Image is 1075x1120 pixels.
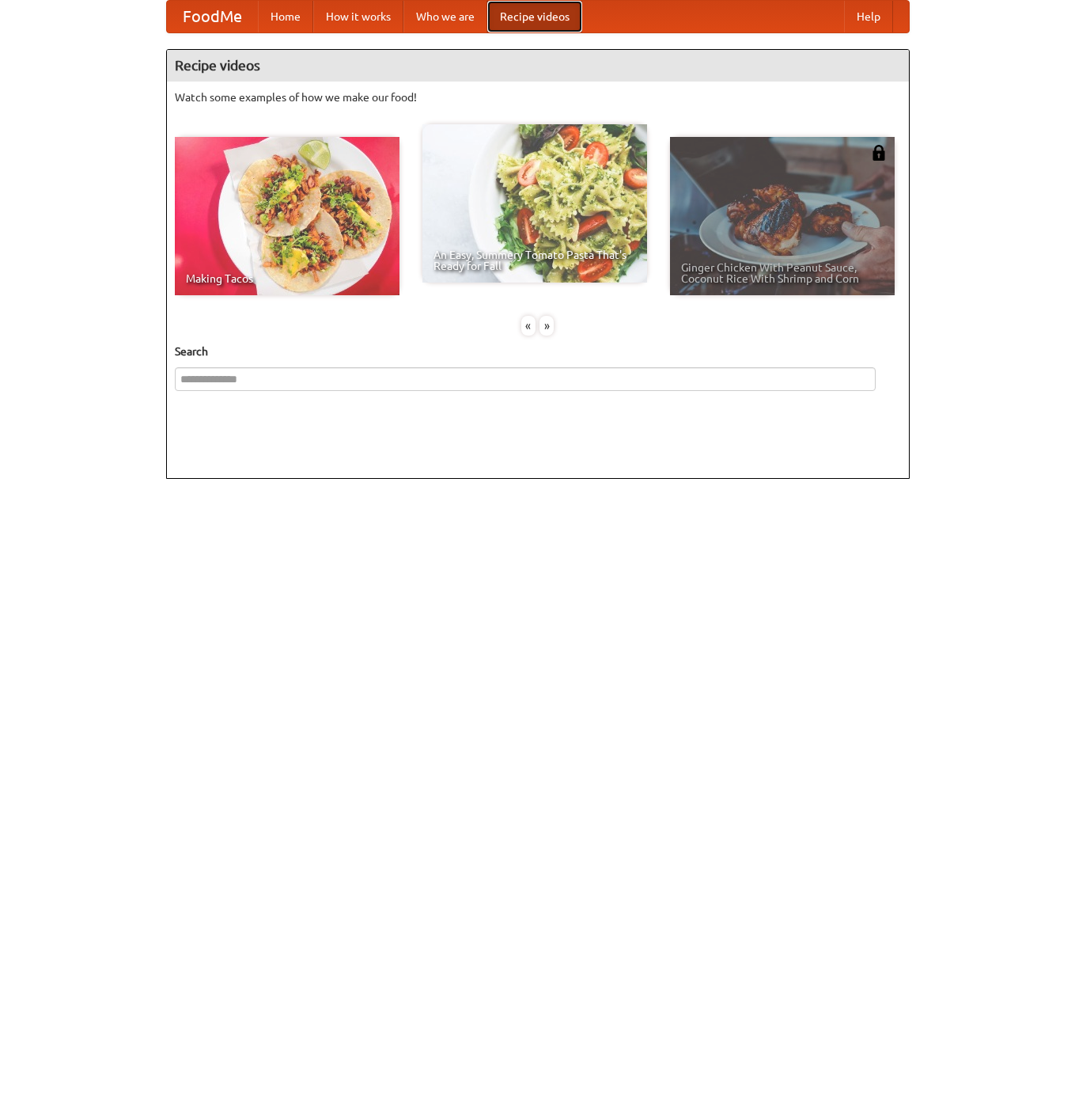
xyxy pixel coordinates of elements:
p: Watch some examples of how we make our food! [175,89,901,105]
span: An Easy, Summery Tomato Pasta That's Ready for Fall [433,249,636,271]
span: Making Tacos [186,273,388,284]
h5: Search [175,344,901,359]
a: Making Tacos [175,137,399,295]
h4: Recipe videos [167,50,909,82]
a: Recipe videos [487,1,582,32]
img: 483408.png [871,145,887,161]
a: Who we are [403,1,487,32]
a: Help [844,1,893,32]
div: » [539,316,554,336]
a: FoodMe [167,1,258,32]
a: How it works [313,1,403,32]
a: Home [258,1,313,32]
div: « [521,316,536,336]
a: An Easy, Summery Tomato Pasta That's Ready for Fall [422,124,647,283]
